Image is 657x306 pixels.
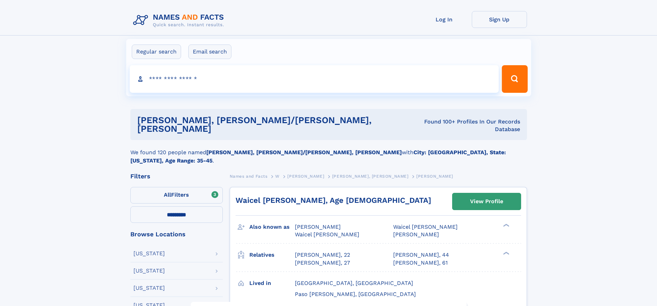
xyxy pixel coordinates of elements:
button: Search Button [502,65,527,93]
a: [PERSON_NAME], 27 [295,259,350,267]
span: [PERSON_NAME], [PERSON_NAME] [332,174,409,179]
div: [US_STATE] [133,251,165,256]
img: Logo Names and Facts [130,11,230,30]
span: Waicel [PERSON_NAME] [295,231,359,238]
span: Waicel [PERSON_NAME] [393,224,458,230]
a: Waicel [PERSON_NAME], Age [DEMOGRAPHIC_DATA] [236,196,431,205]
span: [PERSON_NAME] [393,231,439,238]
a: W [275,172,280,180]
h3: Also known as [249,221,295,233]
div: We found 120 people named with . [130,140,527,165]
a: Sign Up [472,11,527,28]
a: Names and Facts [230,172,268,180]
label: Email search [188,45,231,59]
div: [US_STATE] [133,285,165,291]
h3: Relatives [249,249,295,261]
div: View Profile [470,194,503,209]
a: [PERSON_NAME] [287,172,324,180]
div: [US_STATE] [133,268,165,274]
input: search input [130,65,499,93]
a: [PERSON_NAME], 44 [393,251,449,259]
span: [PERSON_NAME] [416,174,453,179]
a: [PERSON_NAME], [PERSON_NAME] [332,172,409,180]
a: [PERSON_NAME], 22 [295,251,350,259]
a: View Profile [452,193,521,210]
b: [PERSON_NAME], [PERSON_NAME]/[PERSON_NAME], [PERSON_NAME] [206,149,402,156]
a: Log In [417,11,472,28]
div: ❯ [501,223,510,228]
span: [PERSON_NAME] [295,224,341,230]
label: Filters [130,187,223,204]
div: Found 100+ Profiles In Our Records Database [411,118,520,133]
h1: [PERSON_NAME], [PERSON_NAME]/[PERSON_NAME], [PERSON_NAME] [137,116,412,133]
label: Regular search [132,45,181,59]
div: Browse Locations [130,231,223,237]
div: ❯ [501,251,510,256]
span: [GEOGRAPHIC_DATA], [GEOGRAPHIC_DATA] [295,280,413,286]
span: W [275,174,280,179]
span: Paso [PERSON_NAME], [GEOGRAPHIC_DATA] [295,291,416,297]
span: [PERSON_NAME] [287,174,324,179]
b: City: [GEOGRAPHIC_DATA], State: [US_STATE], Age Range: 35-45 [130,149,506,164]
span: All [164,191,171,198]
h3: Lived in [249,277,295,289]
div: Filters [130,173,223,179]
a: [PERSON_NAME], 61 [393,259,448,267]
